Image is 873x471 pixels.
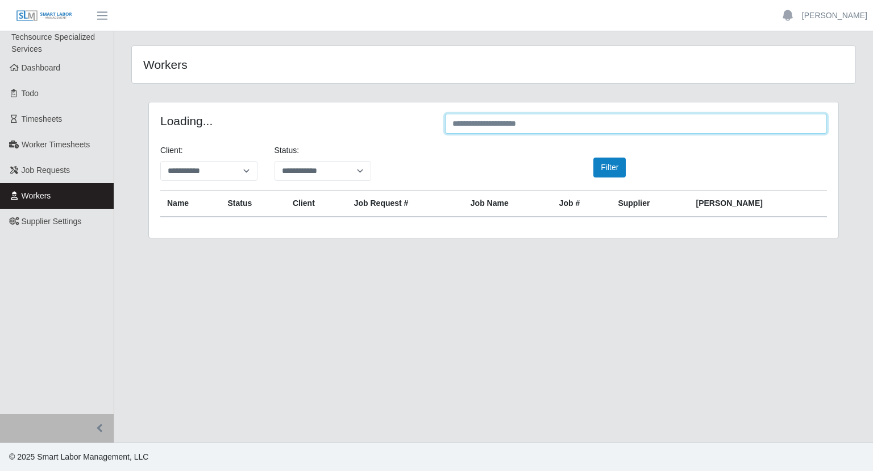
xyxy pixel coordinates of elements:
[286,191,347,217] th: Client
[22,89,39,98] span: Todo
[689,191,827,217] th: [PERSON_NAME]
[160,191,221,217] th: Name
[22,191,51,200] span: Workers
[552,191,612,217] th: Job #
[347,191,464,217] th: Job Request #
[22,114,63,123] span: Timesheets
[593,158,626,177] button: Filter
[9,452,148,461] span: © 2025 Smart Labor Management, LLC
[11,32,95,53] span: Techsource Specialized Services
[464,191,552,217] th: Job Name
[221,191,285,217] th: Status
[22,217,82,226] span: Supplier Settings
[22,140,90,149] span: Worker Timesheets
[275,144,300,156] label: Status:
[802,10,867,22] a: [PERSON_NAME]
[611,191,689,217] th: Supplier
[22,63,61,72] span: Dashboard
[16,10,73,22] img: SLM Logo
[160,144,183,156] label: Client:
[143,57,425,72] h4: Workers
[22,166,70,175] span: Job Requests
[160,114,428,128] h4: Loading...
